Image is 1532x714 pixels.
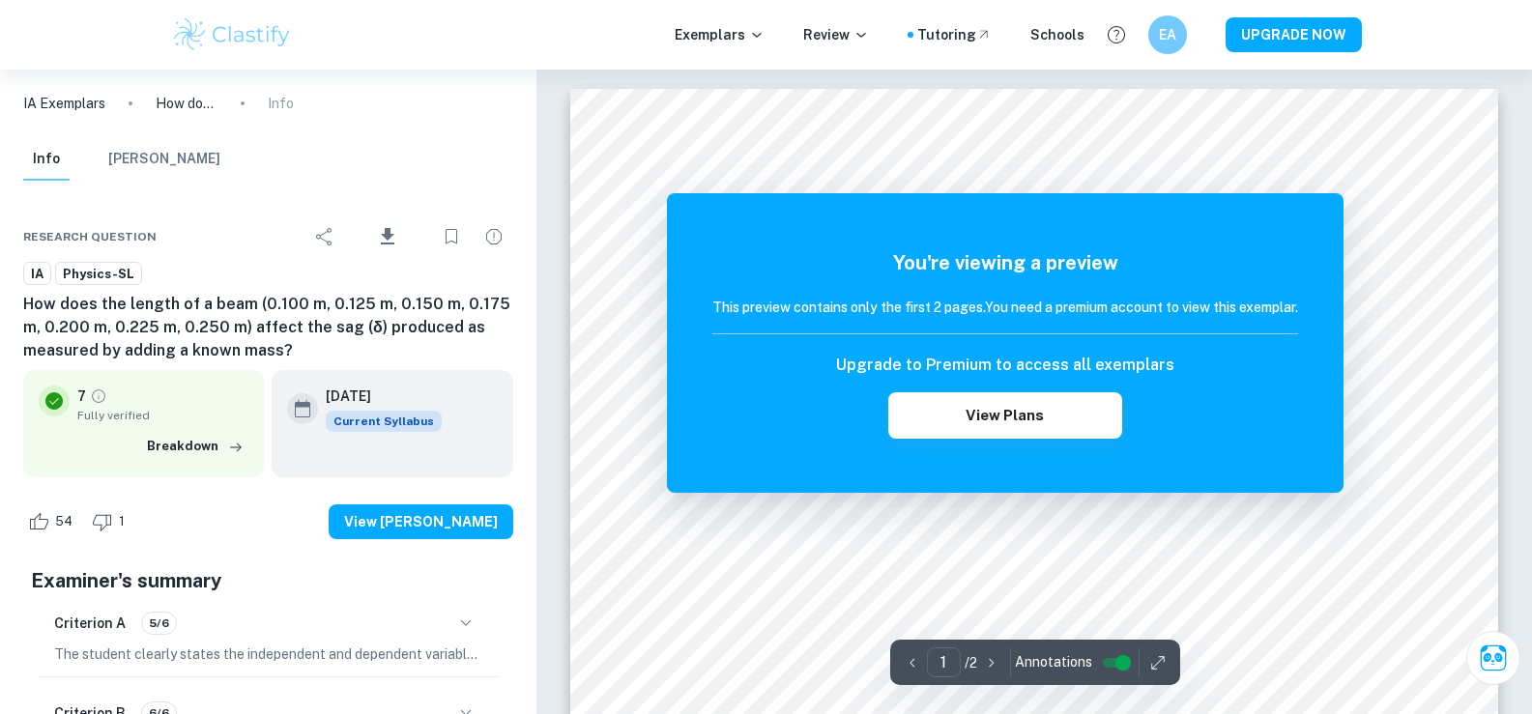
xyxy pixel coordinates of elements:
[836,354,1174,377] h6: Upgrade to Premium to access all exemplars
[23,293,513,362] h6: How does the length of a beam (0.100 m, 0.125 m, 0.150 m, 0.175 m, 0.200 m, 0.225 m, 0.250 m) aff...
[77,386,86,407] p: 7
[90,387,107,405] a: Grade fully verified
[1030,24,1084,45] a: Schools
[56,265,141,284] span: Physics-SL
[1100,18,1133,51] button: Help and Feedback
[1156,24,1178,45] h6: EA
[803,24,869,45] p: Review
[108,512,135,531] span: 1
[268,93,294,114] p: Info
[44,512,83,531] span: 54
[1466,631,1520,685] button: Ask Clai
[475,217,513,256] div: Report issue
[31,566,506,595] h5: Examiner's summary
[23,93,105,114] a: IA Exemplars
[1226,17,1362,52] button: UPGRADE NOW
[712,297,1298,318] h6: This preview contains only the first 2 pages. You need a premium account to view this exemplar.
[55,262,142,286] a: Physics-SL
[23,506,83,537] div: Like
[156,93,217,114] p: How does the length of a beam (0.100 m, 0.125 m, 0.150 m, 0.175 m, 0.200 m, 0.225 m, 0.250 m) aff...
[326,411,442,432] span: Current Syllabus
[108,138,220,181] button: [PERSON_NAME]
[24,265,50,284] span: IA
[1015,652,1092,672] span: Annotations
[326,411,442,432] div: This exemplar is based on the current syllabus. Feel free to refer to it for inspiration/ideas wh...
[917,24,992,45] a: Tutoring
[712,248,1298,277] h5: You're viewing a preview
[23,262,51,286] a: IA
[171,15,294,54] img: Clastify logo
[348,212,428,262] div: Download
[888,392,1122,439] button: View Plans
[326,386,426,407] h6: [DATE]
[23,228,157,245] span: Research question
[675,24,765,45] p: Exemplars
[23,138,70,181] button: Info
[1148,15,1187,54] button: EA
[54,613,126,634] h6: Criterion A
[87,506,135,537] div: Dislike
[432,217,471,256] div: Bookmark
[54,643,482,665] p: The student clearly states the independent and dependent variables in the research question, spec...
[142,432,248,461] button: Breakdown
[329,504,513,539] button: View [PERSON_NAME]
[77,407,248,424] span: Fully verified
[305,217,344,256] div: Share
[965,652,977,673] p: / 2
[142,614,176,632] span: 5/6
